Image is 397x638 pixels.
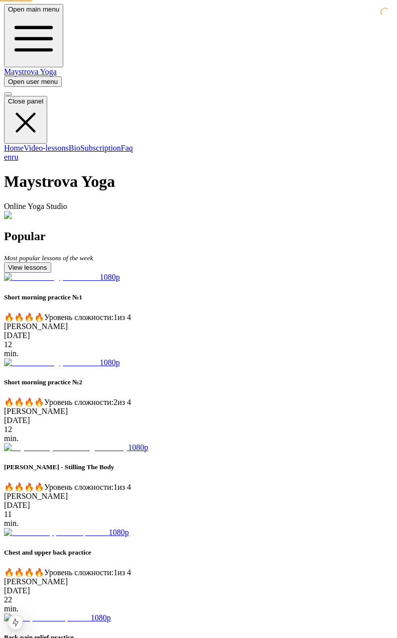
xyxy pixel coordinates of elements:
[4,604,393,613] div: min.
[4,96,47,143] button: Close panel
[14,568,24,577] span: 🔥
[4,254,93,262] i: Most popular lessons of the week
[4,613,91,622] img: Back pain relief practice
[4,483,14,491] span: 🔥
[8,78,58,85] span: Open user menu
[128,443,148,452] span: 1080p
[24,568,34,577] span: 🔥
[109,528,129,537] span: 1080p
[12,153,18,161] a: ru
[14,313,24,322] span: 🔥
[14,398,24,406] span: 🔥
[4,463,393,471] h5: [PERSON_NAME] - Stilling The Body
[4,595,393,604] div: 22
[4,577,393,586] div: [PERSON_NAME]
[24,144,69,152] a: Video-lessons
[4,4,63,67] button: Open main menu
[4,153,12,161] a: en
[4,434,393,443] div: min.
[4,273,120,281] a: 1080p
[4,211,64,220] img: Kate Maystrova
[4,378,393,386] h5: Short morning practice №2
[100,273,120,281] span: 1080p
[4,519,393,528] div: min.
[8,6,59,13] span: Open main menu
[4,416,393,425] div: [DATE]
[91,613,111,622] span: 1080p
[4,510,393,519] div: 11
[4,549,393,557] h5: Chest and upper back practice
[4,492,393,501] div: [PERSON_NAME]
[34,313,44,322] span: 🔥
[34,483,44,491] span: 🔥
[24,313,34,322] span: 🔥
[34,568,44,577] span: 🔥
[100,358,120,367] span: 1080p
[4,76,62,87] button: Open user menu
[4,407,393,416] div: [PERSON_NAME]
[4,263,51,271] a: View lessons
[4,313,14,322] span: 🔥
[4,230,393,243] h2: Popular
[4,398,14,406] span: 🔥
[4,358,100,367] img: Short morning practice №2
[44,568,131,577] span: Уровень сложности: 1 из 4
[14,483,24,491] span: 🔥
[4,144,24,152] a: Home
[4,528,129,537] a: 1080p
[44,398,131,406] span: Уровень сложности: 2 из 4
[4,528,109,537] img: Chest and upper back practice
[4,586,393,595] div: [DATE]
[121,144,133,152] a: Faq
[4,322,393,331] div: [PERSON_NAME]
[4,331,393,340] div: [DATE]
[4,349,393,358] div: min.
[4,273,100,282] img: Short morning practice №1
[4,443,128,452] img: Kaya Sthairyam - Stilling The Body
[4,568,14,577] span: 🔥
[4,172,393,191] h1: Maystrova Yoga
[4,358,120,367] a: 1080p
[44,313,131,322] span: Уровень сложности: 1 из 4
[4,262,51,273] button: View lessons
[4,443,148,452] a: 1080p
[69,144,80,152] a: Bio
[44,483,131,491] span: Уровень сложности: 1 из 4
[8,97,43,105] span: Close panel
[4,340,393,349] div: 12
[24,483,34,491] span: 🔥
[80,144,121,152] a: Subscription
[4,613,111,622] a: 1080p
[4,501,393,510] div: [DATE]
[4,293,393,301] h5: Short morning practice №1
[24,398,34,406] span: 🔥
[4,67,57,76] a: Maystrova Yoga
[4,202,67,210] span: Online Yoga Studio
[4,425,393,434] div: 12
[34,398,44,406] span: 🔥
